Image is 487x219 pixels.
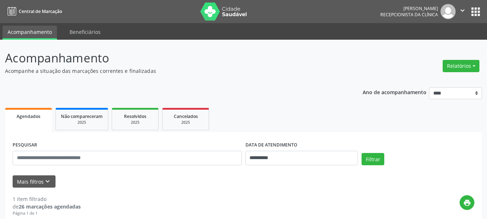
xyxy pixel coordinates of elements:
i: keyboard_arrow_down [44,178,52,185]
p: Ano de acompanhamento [363,87,426,96]
a: Beneficiários [65,26,106,38]
div: [PERSON_NAME] [380,5,438,12]
button: Relatórios [443,60,479,72]
p: Acompanhe a situação das marcações correntes e finalizadas [5,67,339,75]
button: Filtrar [362,153,384,165]
i:  [459,6,466,14]
a: Central de Marcação [5,5,62,17]
span: Cancelados [174,113,198,119]
img: img [440,4,456,19]
div: 2025 [117,120,153,125]
strong: 26 marcações agendadas [19,203,81,210]
div: Página 1 de 1 [13,210,81,216]
button:  [456,4,469,19]
div: de [13,203,81,210]
span: Não compareceram [61,113,103,119]
span: Agendados [17,113,40,119]
label: PESQUISAR [13,140,37,151]
span: Central de Marcação [19,8,62,14]
span: Resolvidos [124,113,146,119]
a: Acompanhamento [3,26,57,40]
div: 2025 [61,120,103,125]
div: 1 item filtrado [13,195,81,203]
p: Acompanhamento [5,49,339,67]
button: print [460,195,474,210]
i: print [463,199,471,207]
button: Mais filtroskeyboard_arrow_down [13,175,56,188]
label: DATA DE ATENDIMENTO [245,140,297,151]
button: apps [469,5,482,18]
div: 2025 [168,120,204,125]
span: Recepcionista da clínica [380,12,438,18]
